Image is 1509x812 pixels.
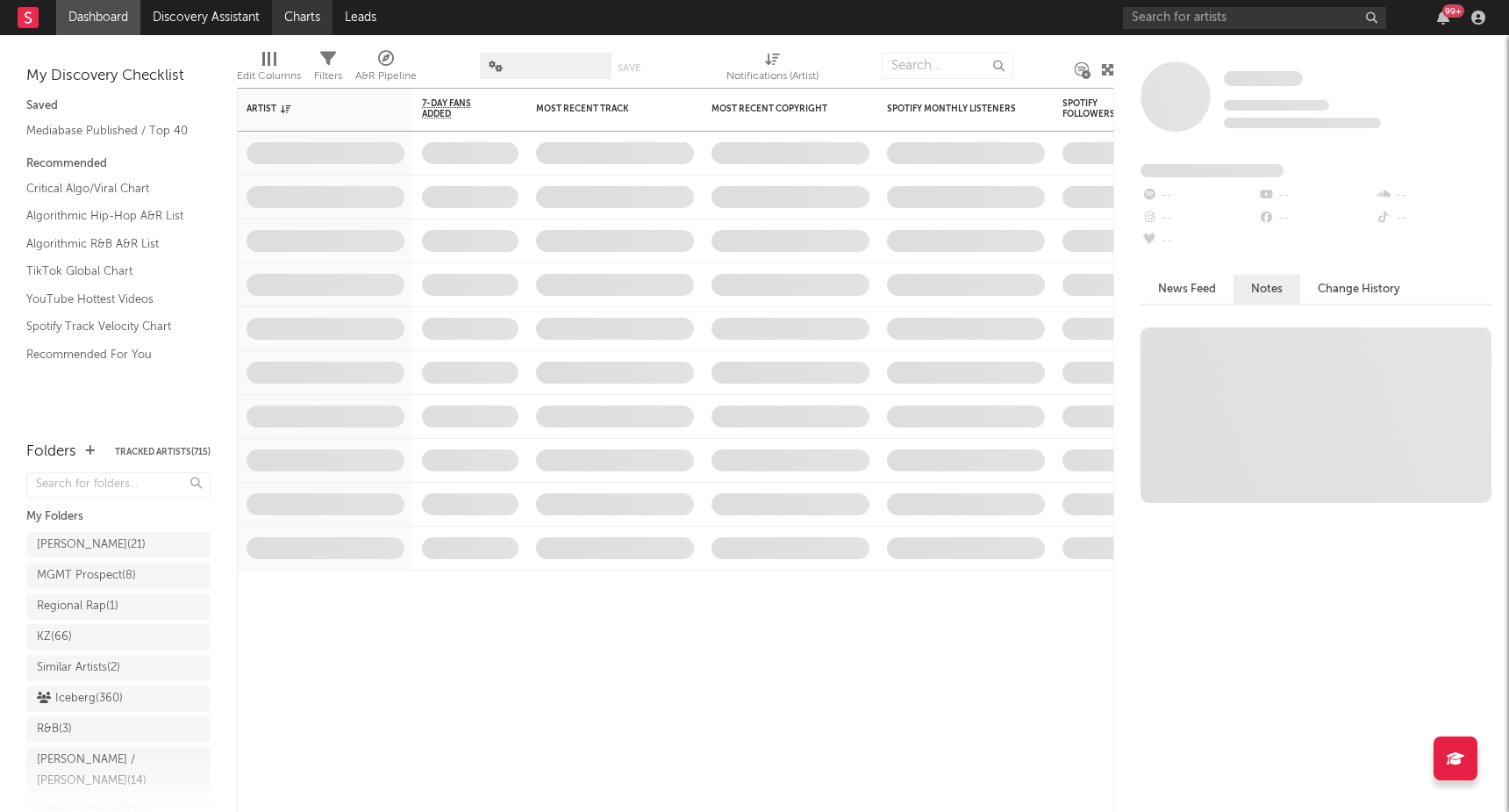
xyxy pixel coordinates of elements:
a: TikTok Global Chart [26,262,193,281]
div: Spotify Followers [1062,98,1124,119]
a: YouTube Hottest Videos [26,290,193,309]
span: 7-Day Fans Added [422,98,492,119]
div: -- [1141,184,1257,207]
a: Iceberg(360) [26,686,211,712]
a: Similar Artists(2) [26,655,211,681]
div: Filters [314,66,342,87]
div: Most Recent Track [536,104,668,114]
div: A&R Pipeline [355,44,417,95]
div: A&R Pipeline [355,66,417,87]
div: KZ ( 66 ) [37,627,72,648]
a: [PERSON_NAME](21) [26,532,211,558]
input: Search for artists [1123,7,1386,29]
span: Tracking Since: [DATE] [1224,100,1329,111]
div: MGMT Prospect ( 8 ) [37,565,136,586]
div: Edit Columns [237,44,301,95]
div: R&B ( 3 ) [37,719,72,740]
button: Notes [1234,275,1300,304]
div: -- [1257,207,1374,230]
div: -- [1375,207,1491,230]
a: Algorithmic Hip-Hop A&R List [26,206,193,226]
div: Edit Columns [237,66,301,87]
div: Notifications (Artist) [726,44,819,95]
button: Tracked Artists(715) [115,448,211,456]
a: Mediabase Published / Top 40 [26,121,193,140]
div: 99 + [1442,4,1464,18]
div: [PERSON_NAME] / [PERSON_NAME] ( 14 ) [37,750,161,792]
button: 99+ [1437,11,1449,25]
div: -- [1141,207,1257,230]
a: Spotify Track Velocity Chart [26,317,193,336]
div: Regional Rap ( 1 ) [37,596,118,617]
div: Similar Artists ( 2 ) [37,658,120,679]
a: Critical Algo/Viral Chart [26,179,193,198]
div: [PERSON_NAME] ( 21 ) [37,535,146,556]
span: Fans Added by Platform [1141,164,1284,177]
div: Notifications (Artist) [726,66,819,87]
div: Recommended [26,154,211,175]
a: KZ(66) [26,624,211,650]
button: Change History [1300,275,1418,304]
div: Filters [314,44,342,95]
a: MGMT Prospect(8) [26,563,211,589]
div: -- [1141,230,1257,253]
a: Recommended For You [26,345,193,364]
button: News Feed [1141,275,1234,304]
a: R&B(3) [26,716,211,743]
div: Iceberg ( 360 ) [37,688,123,709]
a: Algorithmic R&B A&R List [26,234,193,254]
span: 0 fans last week [1224,118,1381,128]
div: My Discovery Checklist [26,66,211,87]
a: Regional Rap(1) [26,593,211,620]
div: Folders [26,442,76,463]
div: Most Recent Copyright [712,104,843,114]
a: [PERSON_NAME] / [PERSON_NAME](14) [26,747,211,794]
div: -- [1257,184,1374,207]
div: My Folders [26,507,211,528]
input: Search for folders... [26,472,211,498]
div: Spotify Monthly Listeners [887,104,1019,114]
div: Saved [26,96,211,117]
div: -- [1375,184,1491,207]
a: Some Artist [1224,70,1303,88]
span: Some Artist [1224,71,1303,86]
input: Search... [882,53,1013,79]
div: Artist [247,104,378,114]
button: Save [618,63,640,73]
